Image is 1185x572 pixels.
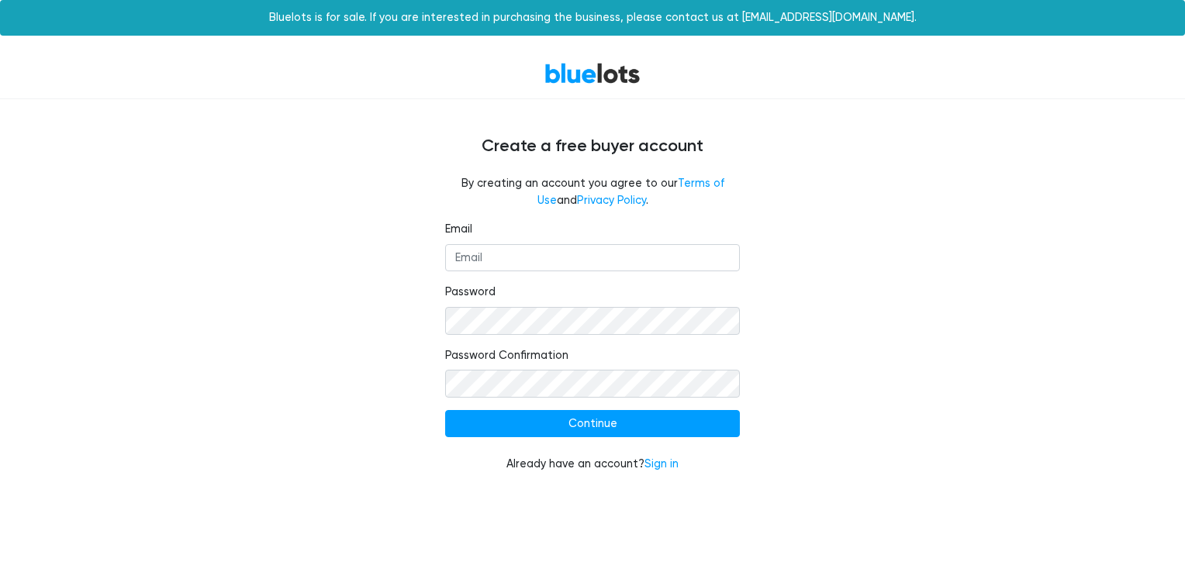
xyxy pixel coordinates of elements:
[537,177,724,207] a: Terms of Use
[544,62,641,84] a: BlueLots
[445,284,496,301] label: Password
[445,221,472,238] label: Email
[644,457,679,470] a: Sign in
[445,175,740,208] fieldset: By creating an account you agree to our and .
[445,347,568,364] label: Password Confirmation
[445,456,740,473] div: Already have an account?
[445,410,740,438] input: Continue
[127,136,1058,157] h4: Create a free buyer account
[445,244,740,272] input: Email
[577,194,646,207] a: Privacy Policy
